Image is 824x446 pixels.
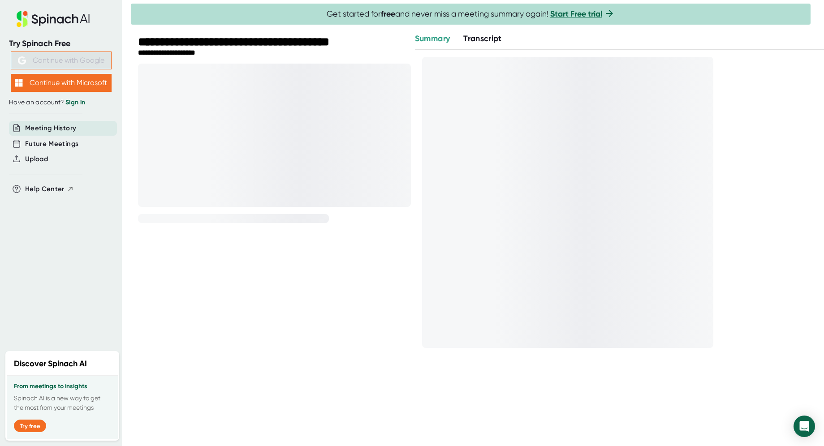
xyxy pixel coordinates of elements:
[14,394,111,412] p: Spinach AI is a new way to get the most from your meetings
[14,383,111,390] h3: From meetings to insights
[25,139,78,149] button: Future Meetings
[9,99,113,107] div: Have an account?
[415,34,450,43] span: Summary
[25,123,76,133] button: Meeting History
[25,154,48,164] button: Upload
[794,416,815,437] div: Open Intercom Messenger
[327,9,615,19] span: Get started for and never miss a meeting summary again!
[11,74,112,92] button: Continue with Microsoft
[14,420,46,432] button: Try free
[381,9,395,19] b: free
[25,184,74,194] button: Help Center
[550,9,602,19] a: Start Free trial
[14,358,87,370] h2: Discover Spinach AI
[65,99,85,106] a: Sign in
[415,33,450,45] button: Summary
[463,34,502,43] span: Transcript
[11,51,112,69] button: Continue with Google
[463,33,502,45] button: Transcript
[18,56,26,64] img: Aehbyd4JwY73AAAAAElFTkSuQmCC
[25,184,65,194] span: Help Center
[9,39,113,49] div: Try Spinach Free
